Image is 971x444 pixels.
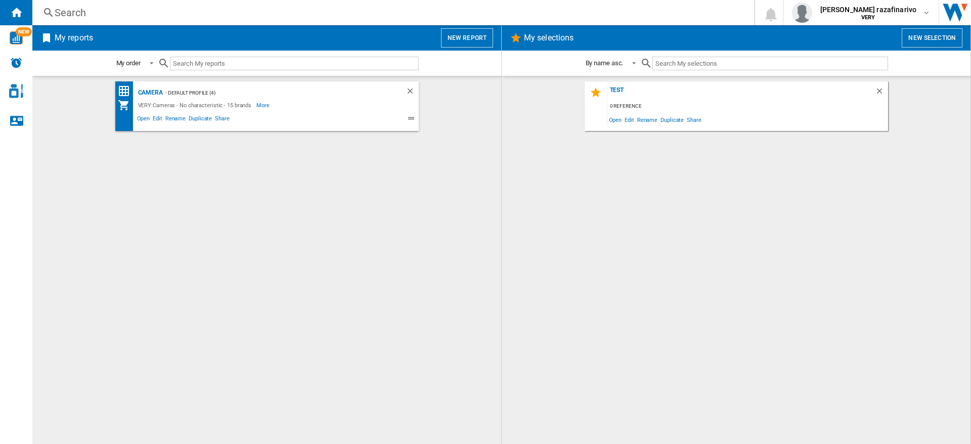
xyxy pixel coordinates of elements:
[659,113,685,126] span: Duplicate
[522,28,576,48] h2: My selections
[861,14,875,21] b: VERY
[9,84,23,98] img: cosmetic-logo.svg
[607,86,875,100] div: test
[607,113,624,126] span: Open
[53,28,95,48] h2: My reports
[136,114,152,126] span: Open
[441,28,493,48] button: New report
[118,85,136,98] div: Price Matrix
[187,114,213,126] span: Duplicate
[902,28,962,48] button: New selection
[116,59,141,67] div: My order
[151,114,164,126] span: Edit
[118,99,136,111] div: My Assortment
[163,86,385,99] div: - Default profile (4)
[55,6,728,20] div: Search
[652,57,888,70] input: Search My selections
[16,27,32,36] span: NEW
[685,113,703,126] span: Share
[164,114,187,126] span: Rename
[10,57,22,69] img: alerts-logo.svg
[136,99,257,111] div: VERY:Cameras - No characteristic - 15 brands
[820,5,917,15] span: [PERSON_NAME] razafinarivo
[136,86,163,99] div: Camera
[406,86,419,99] div: Delete
[213,114,231,126] span: Share
[256,99,271,111] span: More
[586,59,624,67] div: By name asc.
[636,113,659,126] span: Rename
[623,113,636,126] span: Edit
[607,100,888,113] div: 0 reference
[170,57,419,70] input: Search My reports
[875,86,888,100] div: Delete
[10,31,23,45] img: wise-card.svg
[792,3,812,23] img: profile.jpg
